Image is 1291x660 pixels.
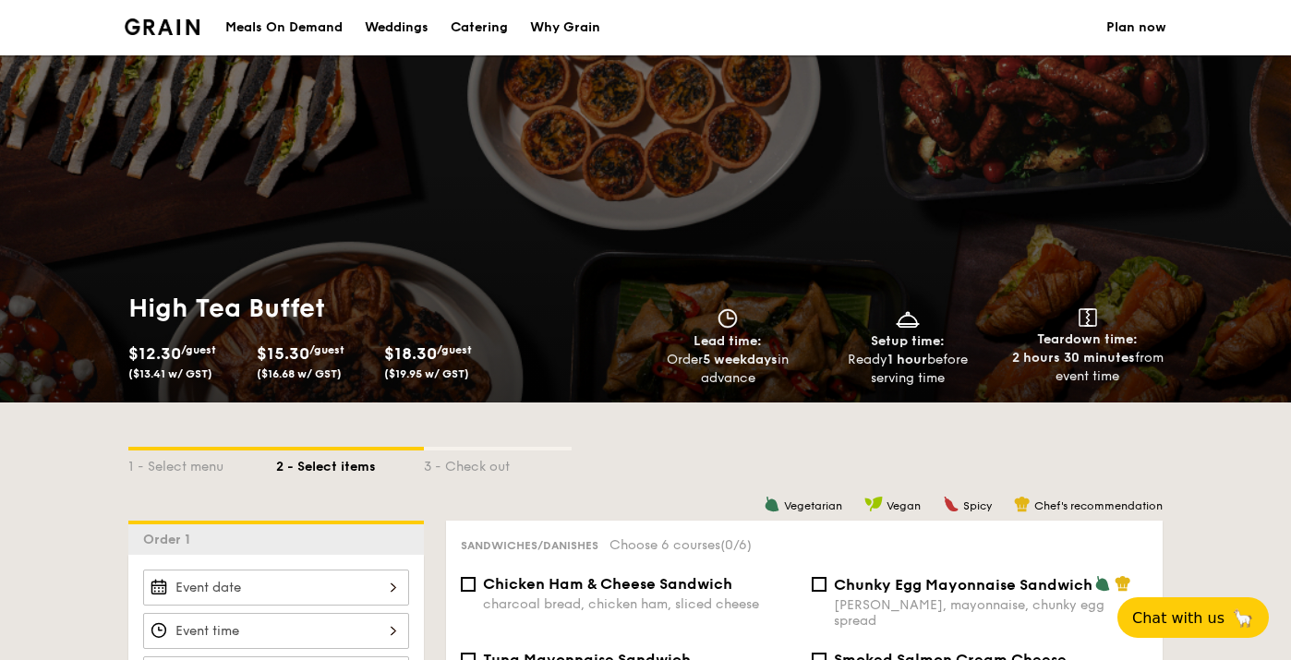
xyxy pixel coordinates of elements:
[128,292,638,325] h1: High Tea Buffet
[1079,308,1097,327] img: icon-teardown.65201eee.svg
[128,450,276,476] div: 1 - Select menu
[181,343,216,356] span: /guest
[143,613,409,649] input: Event time
[887,352,927,367] strong: 1 hour
[257,367,342,380] span: ($16.68 w/ GST)
[714,308,742,329] img: icon-clock.2db775ea.svg
[1232,607,1254,629] span: 🦙
[826,351,991,388] div: Ready before serving time
[257,343,309,364] span: $15.30
[894,308,922,329] img: icon-dish.430c3a2e.svg
[461,539,598,552] span: Sandwiches/Danishes
[461,577,476,592] input: Chicken Ham & Cheese Sandwichcharcoal bread, chicken ham, sliced cheese
[703,352,778,367] strong: 5 weekdays
[1132,609,1225,627] span: Chat with us
[1115,575,1131,592] img: icon-chef-hat.a58ddaea.svg
[1005,349,1170,386] div: from event time
[1037,331,1138,347] span: Teardown time:
[834,576,1092,594] span: Chunky Egg Mayonnaise Sandwich
[943,496,959,512] img: icon-spicy.37a8142b.svg
[784,499,842,512] span: Vegetarian
[143,532,198,547] span: Order 1
[483,596,797,612] div: charcoal bread, chicken ham, sliced cheese
[887,499,921,512] span: Vegan
[1034,499,1163,512] span: Chef's recommendation
[1094,575,1111,592] img: icon-vegetarian.fe4039eb.svg
[812,577,826,592] input: Chunky Egg Mayonnaise Sandwich[PERSON_NAME], mayonnaise, chunky egg spread
[143,570,409,606] input: Event date
[309,343,344,356] span: /guest
[483,575,732,593] span: Chicken Ham & Cheese Sandwich
[125,18,199,35] img: Grain
[1117,597,1269,638] button: Chat with us🦙
[276,450,424,476] div: 2 - Select items
[864,496,883,512] img: icon-vegan.f8ff3823.svg
[128,343,181,364] span: $12.30
[384,367,469,380] span: ($19.95 w/ GST)
[645,351,811,388] div: Order in advance
[871,333,945,349] span: Setup time:
[1012,350,1135,366] strong: 2 hours 30 minutes
[424,450,572,476] div: 3 - Check out
[834,597,1148,629] div: [PERSON_NAME], mayonnaise, chunky egg spread
[384,343,437,364] span: $18.30
[125,18,199,35] a: Logotype
[720,537,752,553] span: (0/6)
[764,496,780,512] img: icon-vegetarian.fe4039eb.svg
[694,333,762,349] span: Lead time:
[1014,496,1031,512] img: icon-chef-hat.a58ddaea.svg
[609,537,752,553] span: Choose 6 courses
[437,343,472,356] span: /guest
[128,367,212,380] span: ($13.41 w/ GST)
[963,499,992,512] span: Spicy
